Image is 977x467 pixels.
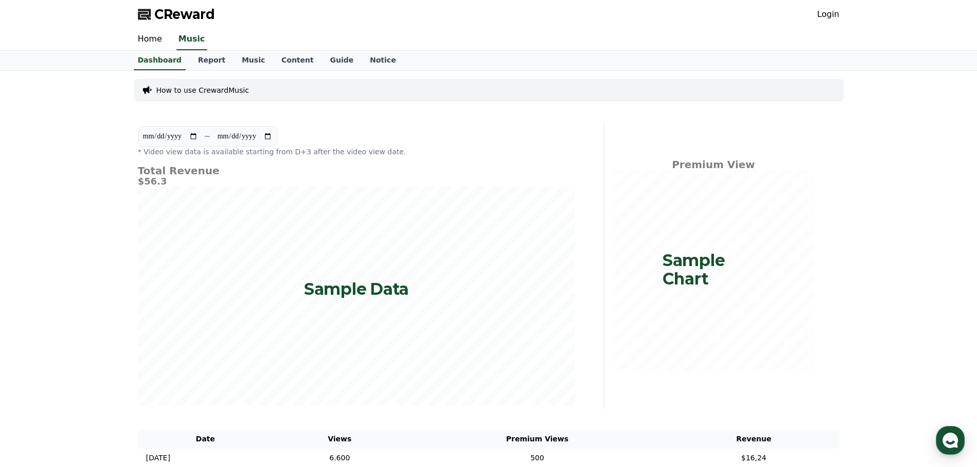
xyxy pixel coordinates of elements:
th: Premium Views [406,430,668,449]
th: Date [138,430,273,449]
a: Report [190,51,234,70]
a: How to use CrewardMusic [156,85,249,95]
p: Sample Data [304,280,409,298]
span: Messages [85,341,115,349]
p: [DATE] [146,453,170,463]
p: * Video view data is available starting from D+3 after the video view date. [138,147,575,157]
a: Music [233,51,273,70]
a: CReward [138,6,215,23]
a: Home [3,325,68,351]
span: Settings [152,340,177,349]
span: CReward [154,6,215,23]
a: Home [130,29,170,50]
th: Views [273,430,406,449]
a: Content [273,51,322,70]
a: Music [176,29,207,50]
h5: $56.3 [138,176,575,187]
a: Notice [362,51,404,70]
a: Messages [68,325,132,351]
p: Sample Chart [663,251,764,288]
a: Guide [322,51,362,70]
h4: Total Revenue [138,165,575,176]
th: Revenue [668,430,840,449]
h4: Premium View [612,159,815,170]
a: Settings [132,325,197,351]
a: Login [817,8,839,21]
a: Dashboard [134,51,186,70]
p: ~ [204,130,211,143]
span: Home [26,340,44,349]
